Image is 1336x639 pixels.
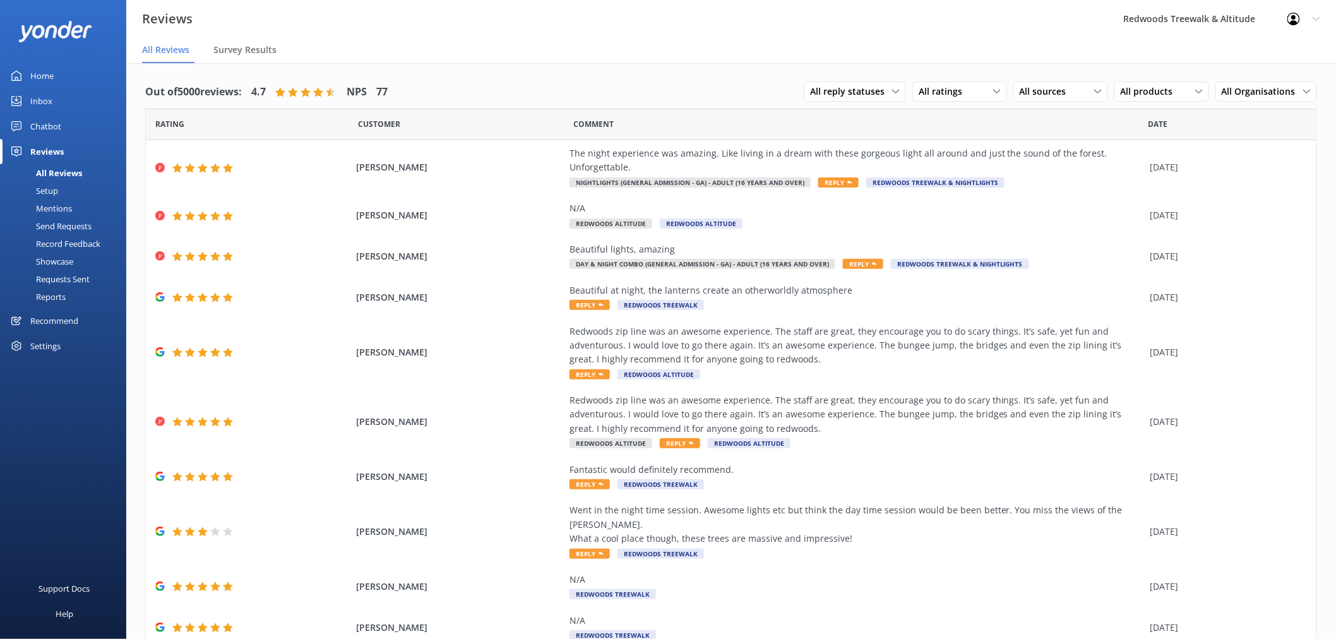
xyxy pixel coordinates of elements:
[8,217,126,235] a: Send Requests
[570,573,1144,587] div: N/A
[155,118,184,130] span: Date
[19,21,92,42] img: yonder-white-logo.png
[356,345,563,359] span: [PERSON_NAME]
[818,177,859,188] span: Reply
[570,369,610,379] span: Reply
[30,88,52,114] div: Inbox
[8,270,126,288] a: Requests Sent
[1150,249,1301,263] div: [DATE]
[891,259,1029,269] span: Redwoods Treewalk & Nightlights
[356,580,563,594] span: [PERSON_NAME]
[358,118,400,130] span: Date
[8,235,126,253] a: Record Feedback
[660,218,743,229] span: Redwoods Altitude
[843,259,883,269] span: Reply
[356,621,563,635] span: [PERSON_NAME]
[56,601,73,626] div: Help
[866,177,1005,188] span: Redwoods Treewalk & Nightlights
[570,463,1144,477] div: Fantastic would definitely recommend.
[570,259,835,269] span: Day & Night Combo (General Admission - GA) - Adult (16 years and over)
[1150,290,1301,304] div: [DATE]
[1150,470,1301,484] div: [DATE]
[8,253,126,270] a: Showcase
[570,503,1144,546] div: Went in the night time session. Awesome lights etc but think the day time session would be been b...
[30,308,78,333] div: Recommend
[570,218,652,229] span: Redwoods Altitude
[1150,621,1301,635] div: [DATE]
[30,333,61,359] div: Settings
[347,84,367,100] h4: NPS
[8,182,126,200] a: Setup
[570,284,1144,297] div: Beautiful at night, the lanterns create an otherworldly atmosphere
[570,325,1144,367] div: Redwoods zip line was an awesome experience. The staff are great, they encourage you to do scary ...
[8,235,100,253] div: Record Feedback
[1150,160,1301,174] div: [DATE]
[251,84,266,100] h4: 4.7
[617,369,700,379] span: Redwoods Altitude
[213,44,277,56] span: Survey Results
[617,479,704,489] span: Redwoods Treewalk
[356,525,563,539] span: [PERSON_NAME]
[810,85,892,99] span: All reply statuses
[142,44,189,56] span: All Reviews
[1150,525,1301,539] div: [DATE]
[356,160,563,174] span: [PERSON_NAME]
[1148,118,1168,130] span: Date
[660,438,700,448] span: Reply
[1121,85,1181,99] span: All products
[570,438,652,448] span: Redwoods Altitude
[8,288,126,306] a: Reports
[8,288,66,306] div: Reports
[570,242,1144,256] div: Beautiful lights, amazing
[617,300,704,310] span: Redwoods Treewalk
[356,208,563,222] span: [PERSON_NAME]
[574,118,614,130] span: Question
[570,146,1144,175] div: The night experience was amazing. Like living in a dream with these gorgeous light all around and...
[39,576,90,601] div: Support Docs
[8,182,58,200] div: Setup
[8,200,126,217] a: Mentions
[919,85,970,99] span: All ratings
[8,200,72,217] div: Mentions
[376,84,388,100] h4: 77
[145,84,242,100] h4: Out of 5000 reviews:
[8,164,126,182] a: All Reviews
[142,9,193,29] h3: Reviews
[570,549,610,559] span: Reply
[356,290,563,304] span: [PERSON_NAME]
[30,114,61,139] div: Chatbot
[356,249,563,263] span: [PERSON_NAME]
[1150,208,1301,222] div: [DATE]
[356,415,563,429] span: [PERSON_NAME]
[570,300,610,310] span: Reply
[8,164,82,182] div: All Reviews
[1150,415,1301,429] div: [DATE]
[8,270,90,288] div: Requests Sent
[570,479,610,489] span: Reply
[30,63,54,88] div: Home
[570,589,656,599] span: Redwoods Treewalk
[8,253,73,270] div: Showcase
[356,470,563,484] span: [PERSON_NAME]
[1222,85,1303,99] span: All Organisations
[570,614,1144,628] div: N/A
[1150,580,1301,594] div: [DATE]
[1150,345,1301,359] div: [DATE]
[30,139,64,164] div: Reviews
[570,201,1144,215] div: N/A
[617,549,704,559] span: Redwoods Treewalk
[1020,85,1074,99] span: All sources
[708,438,790,448] span: Redwoods Altitude
[8,217,92,235] div: Send Requests
[570,177,811,188] span: Nightlights (General Admission - GA) - Adult (16 years and over)
[570,393,1144,436] div: Redwoods zip line was an awesome experience. The staff are great, they encourage you to do scary ...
